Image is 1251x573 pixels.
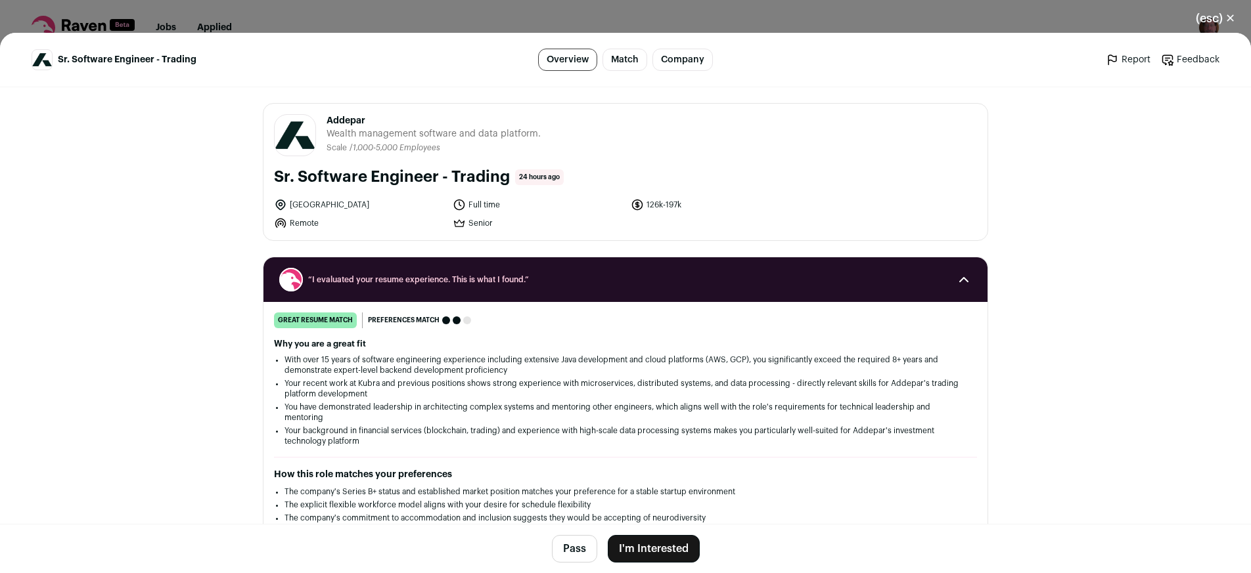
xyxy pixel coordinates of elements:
[1106,53,1150,66] a: Report
[284,425,967,446] li: Your background in financial services (blockchain, trading) and experience with high-scale data p...
[284,354,967,375] li: With over 15 years of software engineering experience including extensive Java development and cl...
[275,121,315,150] img: ae6d37b055acc63d1ac42097765560cdf022e5844412572368552e23e13bf76a.png
[274,468,977,481] h2: How this role matches your preferences
[327,114,541,127] span: Addepar
[274,217,445,230] li: Remote
[284,499,967,510] li: The explicit flexible workforce model aligns with your desire for schedule flexibility
[515,169,564,185] span: 24 hours ago
[284,486,967,497] li: The company's Series B+ status and established market position matches your preference for a stab...
[32,53,52,67] img: ae6d37b055acc63d1ac42097765560cdf022e5844412572368552e23e13bf76a.png
[608,535,700,562] button: I'm Interested
[284,378,967,399] li: Your recent work at Kubra and previous positions shows strong experience with microservices, dist...
[284,402,967,423] li: You have demonstrated leadership in architecting complex systems and mentoring other engineers, w...
[327,127,541,140] span: Wealth management software and data platform.
[552,535,597,562] button: Pass
[631,198,802,211] li: 126k-197k
[603,49,647,71] a: Match
[308,274,943,285] span: “I evaluated your resume experience. This is what I found.”
[284,513,967,523] li: The company's commitment to accommodation and inclusion suggests they would be accepting of neuro...
[274,339,977,349] h2: Why you are a great fit
[538,49,597,71] a: Overview
[350,143,440,153] li: /
[353,144,440,152] span: 1,000-5,000 Employees
[368,314,440,327] span: Preferences match
[274,312,357,328] div: great resume match
[453,217,624,230] li: Senior
[652,49,713,71] a: Company
[1161,53,1219,66] a: Feedback
[453,198,624,211] li: Full time
[327,143,350,153] li: Scale
[58,53,196,66] span: Sr. Software Engineer - Trading
[1180,4,1251,33] button: Close modal
[274,167,510,188] h1: Sr. Software Engineer - Trading
[274,198,445,211] li: [GEOGRAPHIC_DATA]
